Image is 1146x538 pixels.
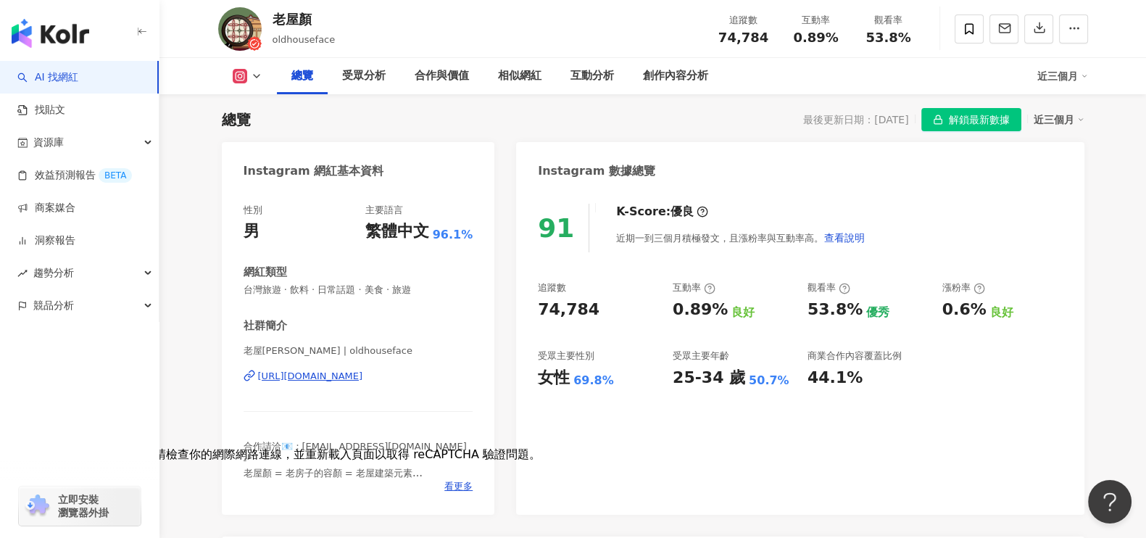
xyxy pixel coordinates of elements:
div: 商業合作內容覆蓋比例 [807,349,902,363]
span: 台灣旅遊 · 飲料 · 日常話題 · 美食 · 旅遊 [244,284,473,297]
div: 近期一到三個月積極發文，且漲粉率與互動率高。 [616,223,865,252]
div: 網紅類型 [244,265,287,280]
span: 立即安裝 瀏覽器外掛 [58,493,109,519]
img: KOL Avatar [218,7,262,51]
div: 追蹤數 [538,281,566,294]
img: logo [12,19,89,48]
div: 74,784 [538,299,599,321]
span: 老屋[PERSON_NAME] | oldhouseface [244,344,473,357]
div: 相似網紅 [498,67,541,85]
div: 繁體中文 [365,220,429,243]
div: 女性 [538,367,570,389]
span: 96.1% [433,227,473,243]
div: 50.7% [749,373,789,389]
span: rise [17,268,28,278]
div: 老屋顏 [273,10,336,28]
div: 受眾分析 [342,67,386,85]
div: 最後更新日期：[DATE] [803,114,908,125]
div: 合作與價值 [415,67,469,85]
a: searchAI 找網紅 [17,70,78,85]
div: 追蹤數 [716,13,771,28]
div: 25-34 歲 [673,367,745,389]
div: 受眾主要性別 [538,349,594,363]
div: 主要語言 [365,204,403,217]
div: 53.8% [807,299,863,321]
div: 良好 [990,305,1013,320]
span: 解鎖最新數據 [949,109,1010,132]
div: 性別 [244,204,262,217]
a: 效益預測報告BETA [17,168,132,183]
span: 74,784 [718,30,768,45]
span: 資源庫 [33,126,64,159]
span: oldhouseface [273,34,336,45]
div: 良好 [731,305,755,320]
div: 漲粉率 [942,281,985,294]
button: 查看說明 [823,223,865,252]
div: 91 [538,213,574,243]
div: 總覽 [222,109,251,130]
div: [URL][DOMAIN_NAME] [258,370,363,383]
button: 解鎖最新數據 [921,108,1021,131]
div: Instagram 數據總覽 [538,163,655,179]
div: 優秀 [866,305,889,320]
div: 互動分析 [570,67,614,85]
a: [URL][DOMAIN_NAME] [244,370,473,383]
div: 社群簡介 [244,318,287,334]
a: 商案媒合 [17,201,75,215]
iframe: Help Scout Beacon - Open [1088,480,1132,523]
div: 受眾主要年齡 [673,349,729,363]
div: Instagram 網紅基本資料 [244,163,384,179]
div: 男 [244,220,259,243]
a: 找貼文 [17,103,65,117]
div: 69.8% [573,373,614,389]
span: 53.8% [865,30,910,45]
div: 創作內容分析 [643,67,708,85]
div: 0.6% [942,299,987,321]
a: 洞察報告 [17,233,75,248]
span: 查看說明 [824,232,865,244]
a: chrome extension立即安裝 瀏覽器外掛 [19,487,141,526]
div: 近三個月 [1037,65,1088,88]
div: 互動率 [673,281,715,294]
span: 競品分析 [33,289,74,322]
div: 優良 [670,204,694,220]
span: 合作請洽📧：[EMAIL_ADDRESS][DOMAIN_NAME] - 老屋顏 = 老房子的容顏 = 老屋建築元素 - 【2026鐵窗花月曆】早鳥預購中👇 [244,441,467,505]
div: 觀看率 [861,13,916,28]
span: 趨勢分析 [33,257,74,289]
div: 0.89% [673,299,728,321]
div: 觀看率 [807,281,850,294]
span: 看更多 [444,480,473,493]
div: 互動率 [789,13,844,28]
div: 總覽 [291,67,313,85]
div: 44.1% [807,367,863,389]
img: chrome extension [23,494,51,518]
div: 近三個月 [1034,110,1084,129]
div: K-Score : [616,204,708,220]
span: 0.89% [793,30,838,45]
